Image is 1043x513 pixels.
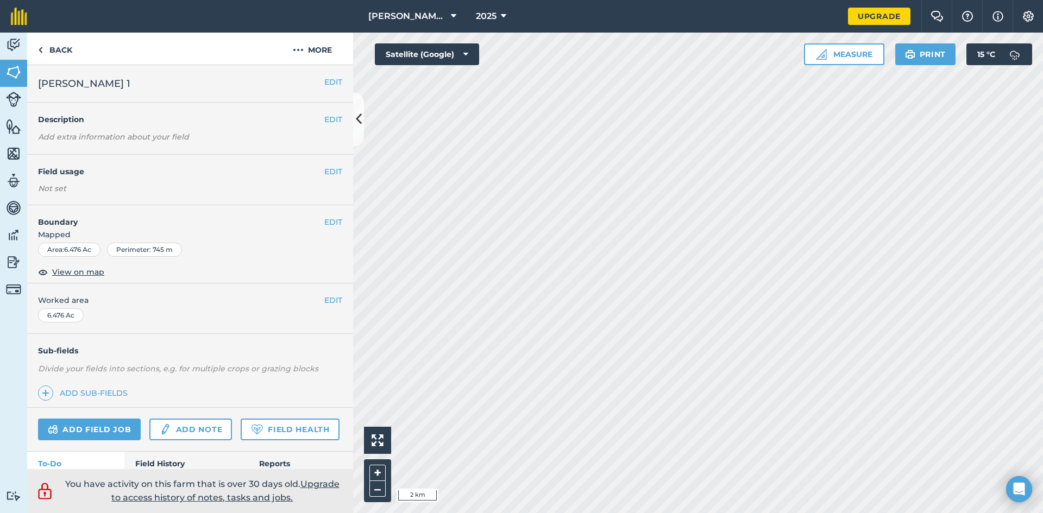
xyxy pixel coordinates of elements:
img: svg+xml;base64,PD94bWwgdmVyc2lvbj0iMS4wIiBlbmNvZGluZz0idXRmLTgiPz4KPCEtLSBHZW5lcmF0b3I6IEFkb2JlIE... [6,282,21,297]
a: Upgrade [848,8,910,25]
img: svg+xml;base64,PD94bWwgdmVyc2lvbj0iMS4wIiBlbmNvZGluZz0idXRmLTgiPz4KPCEtLSBHZW5lcmF0b3I6IEFkb2JlIE... [35,481,54,501]
div: 6.476 Ac [38,308,84,322]
h4: Field usage [38,166,324,178]
img: fieldmargin Logo [11,8,27,25]
span: [PERSON_NAME] 1 [38,76,130,91]
span: 2025 [476,10,497,23]
img: A question mark icon [961,11,974,22]
span: View on map [52,266,104,278]
img: A cog icon [1022,11,1035,22]
img: svg+xml;base64,PD94bWwgdmVyc2lvbj0iMS4wIiBlbmNvZGluZz0idXRmLTgiPz4KPCEtLSBHZW5lcmF0b3I6IEFkb2JlIE... [6,37,21,53]
button: EDIT [324,294,342,306]
img: svg+xml;base64,PD94bWwgdmVyc2lvbj0iMS4wIiBlbmNvZGluZz0idXRmLTgiPz4KPCEtLSBHZW5lcmF0b3I6IEFkb2JlIE... [6,92,21,107]
button: EDIT [324,166,342,178]
h4: Boundary [27,205,324,228]
div: Area : 6.476 Ac [38,243,100,257]
div: Perimeter : 745 m [107,243,182,257]
a: Back [27,33,83,65]
img: svg+xml;base64,PD94bWwgdmVyc2lvbj0iMS4wIiBlbmNvZGluZz0idXRmLTgiPz4KPCEtLSBHZW5lcmF0b3I6IEFkb2JlIE... [6,200,21,216]
button: More [272,33,353,65]
img: svg+xml;base64,PHN2ZyB4bWxucz0iaHR0cDovL3d3dy53My5vcmcvMjAwMC9zdmciIHdpZHRoPSI1NiIgaGVpZ2h0PSI2MC... [6,118,21,135]
img: svg+xml;base64,PD94bWwgdmVyc2lvbj0iMS4wIiBlbmNvZGluZz0idXRmLTgiPz4KPCEtLSBHZW5lcmF0b3I6IEFkb2JlIE... [6,227,21,243]
div: Not set [38,183,342,194]
img: svg+xml;base64,PHN2ZyB4bWxucz0iaHR0cDovL3d3dy53My5vcmcvMjAwMC9zdmciIHdpZHRoPSIxOCIgaGVpZ2h0PSIyNC... [38,265,48,278]
button: Print [895,43,956,65]
button: View on map [38,265,104,278]
a: Field Health [241,419,339,440]
a: Reports [248,452,353,476]
button: Measure [804,43,884,65]
div: Open Intercom Messenger [1006,476,1032,502]
img: svg+xml;base64,PHN2ZyB4bWxucz0iaHR0cDovL3d3dy53My5vcmcvMjAwMC9zdmciIHdpZHRoPSIxNCIgaGVpZ2h0PSIyNC... [42,387,49,400]
img: Ruler icon [816,49,827,60]
img: svg+xml;base64,PD94bWwgdmVyc2lvbj0iMS4wIiBlbmNvZGluZz0idXRmLTgiPz4KPCEtLSBHZW5lcmF0b3I6IEFkb2JlIE... [1004,43,1026,65]
img: svg+xml;base64,PD94bWwgdmVyc2lvbj0iMS4wIiBlbmNvZGluZz0idXRmLTgiPz4KPCEtLSBHZW5lcmF0b3I6IEFkb2JlIE... [6,491,21,501]
img: svg+xml;base64,PHN2ZyB4bWxucz0iaHR0cDovL3d3dy53My5vcmcvMjAwMC9zdmciIHdpZHRoPSI1NiIgaGVpZ2h0PSI2MC... [6,64,21,80]
em: Add extra information about your field [38,132,189,142]
img: svg+xml;base64,PD94bWwgdmVyc2lvbj0iMS4wIiBlbmNvZGluZz0idXRmLTgiPz4KPCEtLSBHZW5lcmF0b3I6IEFkb2JlIE... [6,254,21,270]
a: Add sub-fields [38,385,132,401]
button: EDIT [324,113,342,125]
p: You have activity on this farm that is over 30 days old. [60,477,345,505]
span: 15 ° C [977,43,995,65]
em: Divide your fields into sections, e.g. for multiple crops or grazing blocks [38,364,318,373]
button: Satellite (Google) [375,43,479,65]
button: – [369,481,386,497]
img: svg+xml;base64,PHN2ZyB4bWxucz0iaHR0cDovL3d3dy53My5vcmcvMjAwMC9zdmciIHdpZHRoPSIyMCIgaGVpZ2h0PSIyNC... [293,43,304,56]
img: svg+xml;base64,PHN2ZyB4bWxucz0iaHR0cDovL3d3dy53My5vcmcvMjAwMC9zdmciIHdpZHRoPSIxNyIgaGVpZ2h0PSIxNy... [992,10,1003,23]
img: svg+xml;base64,PD94bWwgdmVyc2lvbj0iMS4wIiBlbmNvZGluZz0idXRmLTgiPz4KPCEtLSBHZW5lcmF0b3I6IEFkb2JlIE... [159,423,171,436]
button: EDIT [324,76,342,88]
h4: Sub-fields [27,345,353,357]
a: To-Do [27,452,124,476]
a: Field History [124,452,248,476]
button: 15 °C [966,43,1032,65]
img: svg+xml;base64,PHN2ZyB4bWxucz0iaHR0cDovL3d3dy53My5vcmcvMjAwMC9zdmciIHdpZHRoPSI1NiIgaGVpZ2h0PSI2MC... [6,145,21,162]
img: Two speech bubbles overlapping with the left bubble in the forefront [931,11,944,22]
img: Four arrows, one pointing top left, one top right, one bottom right and the last bottom left [372,434,384,446]
span: [PERSON_NAME][GEOGRAPHIC_DATA] [368,10,447,23]
img: svg+xml;base64,PHN2ZyB4bWxucz0iaHR0cDovL3d3dy53My5vcmcvMjAwMC9zdmciIHdpZHRoPSIxOSIgaGVpZ2h0PSIyNC... [905,48,915,61]
span: Worked area [38,294,342,306]
img: svg+xml;base64,PD94bWwgdmVyc2lvbj0iMS4wIiBlbmNvZGluZz0idXRmLTgiPz4KPCEtLSBHZW5lcmF0b3I6IEFkb2JlIE... [6,173,21,189]
button: + [369,465,386,481]
a: Add field job [38,419,141,440]
button: EDIT [324,216,342,228]
h4: Description [38,113,342,125]
img: svg+xml;base64,PHN2ZyB4bWxucz0iaHR0cDovL3d3dy53My5vcmcvMjAwMC9zdmciIHdpZHRoPSI5IiBoZWlnaHQ9IjI0Ii... [38,43,43,56]
a: Add note [149,419,232,440]
span: Mapped [27,229,353,240]
img: svg+xml;base64,PD94bWwgdmVyc2lvbj0iMS4wIiBlbmNvZGluZz0idXRmLTgiPz4KPCEtLSBHZW5lcmF0b3I6IEFkb2JlIE... [48,423,58,436]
